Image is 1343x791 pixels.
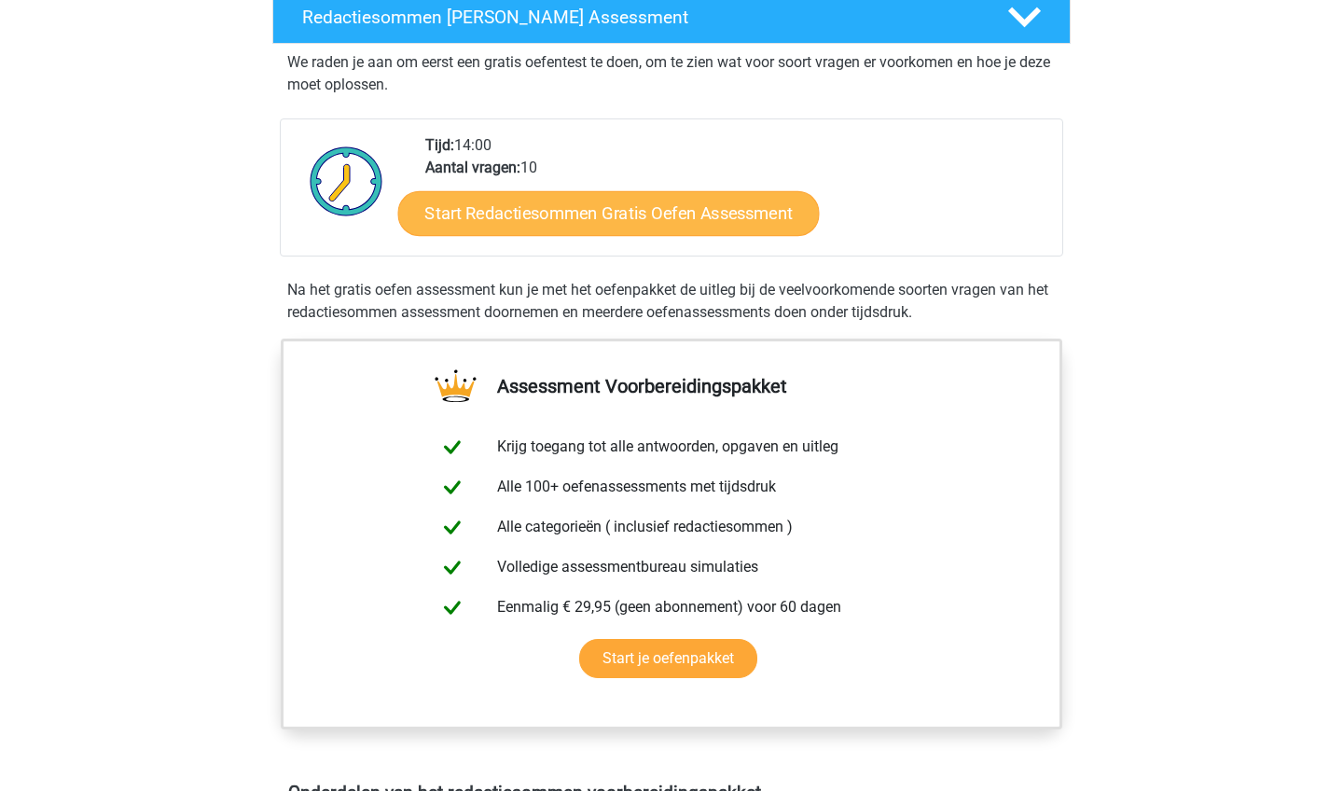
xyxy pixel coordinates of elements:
[280,279,1063,324] div: Na het gratis oefen assessment kun je met het oefenpakket de uitleg bij de veelvoorkomende soorte...
[411,134,1061,256] div: 14:00 10
[287,51,1056,96] p: We raden je aan om eerst een gratis oefentest te doen, om te zien wat voor soort vragen er voorko...
[299,134,394,228] img: Klok
[425,159,520,176] b: Aantal vragen:
[425,136,454,154] b: Tijd:
[579,639,757,678] a: Start je oefenpakket
[302,7,977,28] h4: Redactiesommen [PERSON_NAME] Assessment
[398,190,820,235] a: Start Redactiesommen Gratis Oefen Assessment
